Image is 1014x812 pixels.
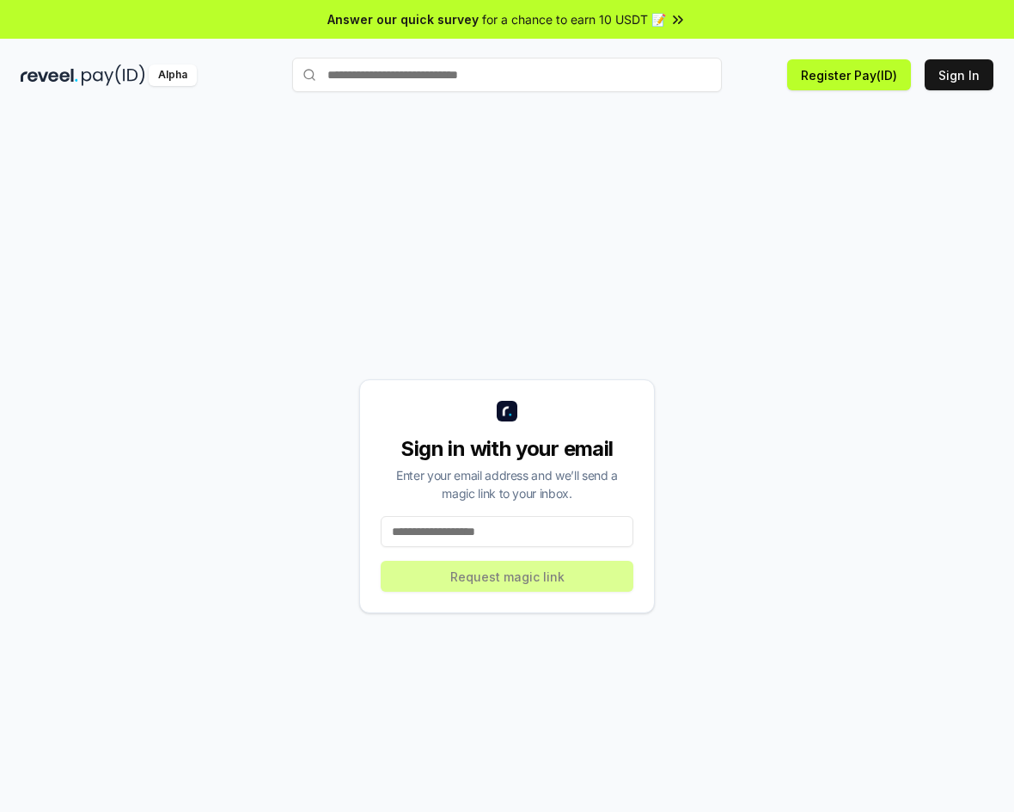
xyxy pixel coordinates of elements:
button: Register Pay(ID) [787,59,911,90]
img: pay_id [82,65,145,86]
span: for a chance to earn 10 USDT 📝 [482,10,666,28]
span: Answer our quick survey [327,10,479,28]
button: Sign In [925,59,993,90]
img: logo_small [497,401,517,421]
div: Alpha [149,65,197,86]
div: Sign in with your email [381,435,633,463]
img: reveel_dark [21,65,78,86]
div: Enter your email address and we’ll send a magic link to your inbox. [381,466,633,502]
